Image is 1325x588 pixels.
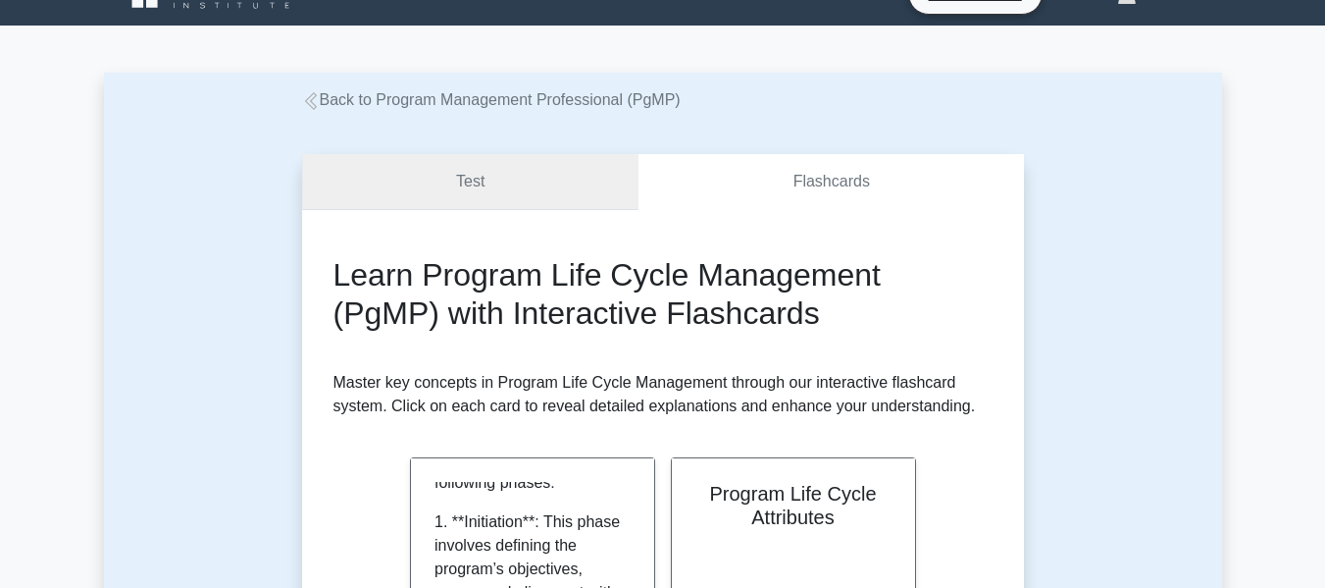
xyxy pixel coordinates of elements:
p: Master key concepts in Program Life Cycle Management through our interactive flashcard system. Cl... [333,371,993,418]
h2: Learn Program Life Cycle Management (PgMP) with Interactive Flashcards [333,256,993,332]
a: Test [302,154,639,210]
a: Flashcards [638,154,1023,210]
h2: Program Life Cycle Attributes [695,482,892,529]
a: Back to Program Management Professional (PgMP) [302,91,681,108]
